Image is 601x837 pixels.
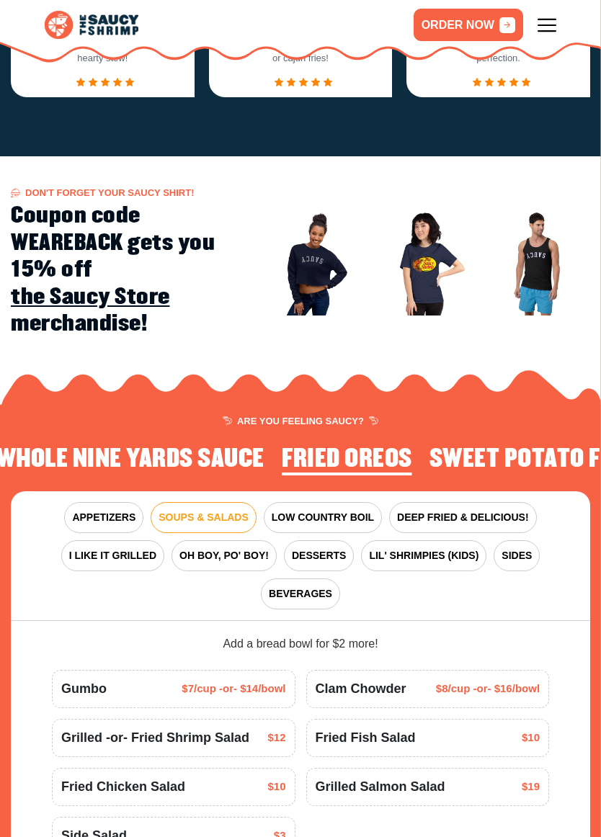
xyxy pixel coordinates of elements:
span: Grilled -or- Fried Shrimp Salad [61,728,249,748]
button: LOW COUNTRY BOIL [264,502,382,533]
img: Image 2 [373,211,477,315]
a: the Saucy Store [11,284,170,310]
span: $8/cup -or- $16/bowl [436,681,540,697]
h2: Coupon code WEAREBACK gets you 15% off merchandise! [11,202,242,337]
span: DEEP FRIED & DELICIOUS! [397,510,529,525]
span: Gumbo [61,679,107,699]
div: Add a bread bowl for $2 more! [52,635,549,653]
img: Image 3 [486,211,590,315]
span: Fried Chicken Salad [61,777,185,797]
span: $7/cup -or- $14/bowl [182,681,285,697]
span: SIDES [502,548,532,563]
button: DEEP FRIED & DELICIOUS! [389,502,537,533]
button: SOUPS & SALADS [151,502,256,533]
span: Don't forget your Saucy Shirt! [11,188,194,197]
span: LIL' SHRIMPIES (KIDS) [369,548,478,563]
button: APPETIZERS [64,502,143,533]
li: 3 of 4 [282,445,412,477]
span: APPETIZERS [72,510,135,525]
a: ORDER NOW [414,9,523,41]
button: DESSERTS [284,540,354,571]
span: Grilled Salmon Salad [316,777,445,797]
button: SIDES [494,540,540,571]
h2: Fried Oreos [282,445,412,473]
span: $19 [522,779,540,795]
span: BEVERAGES [269,586,332,601]
span: Fried Fish Salad [316,728,416,748]
span: OH BOY, PO' BOY! [179,548,269,563]
span: $10 [267,779,285,795]
button: I LIKE IT GRILLED [61,540,164,571]
span: ARE YOU FEELING SAUCY? [223,416,378,426]
span: DESSERTS [292,548,346,563]
span: Clam Chowder [316,679,406,699]
span: $10 [522,730,540,746]
span: LOW COUNTRY BOIL [272,510,374,525]
button: BEVERAGES [261,578,340,609]
button: LIL' SHRIMPIES (KIDS) [361,540,486,571]
button: OH BOY, PO' BOY! [172,540,277,571]
img: Image 1 [259,211,364,315]
span: SOUPS & SALADS [159,510,248,525]
span: $12 [267,730,285,746]
span: I LIKE IT GRILLED [69,548,156,563]
img: logo [45,11,138,39]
